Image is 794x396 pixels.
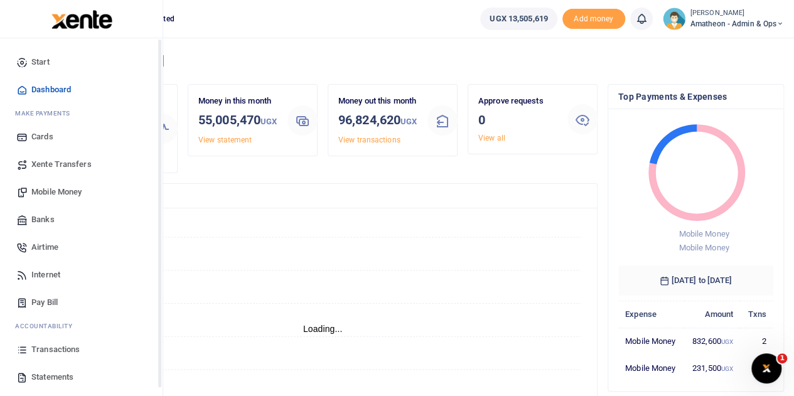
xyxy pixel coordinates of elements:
[777,353,787,363] span: 1
[198,95,277,108] p: Money in this month
[679,243,729,252] span: Mobile Money
[10,48,153,76] a: Start
[562,9,625,29] span: Add money
[480,8,557,30] a: UGX 13,505,619
[10,104,153,123] li: M
[31,186,82,198] span: Mobile Money
[478,134,505,142] a: View all
[338,110,417,131] h3: 96,824,620
[690,8,784,19] small: [PERSON_NAME]
[10,151,153,178] a: Xente Transfers
[21,109,70,118] span: ake Payments
[31,343,80,356] span: Transactions
[24,321,72,331] span: countability
[618,265,773,296] h6: [DATE] to [DATE]
[31,213,55,226] span: Banks
[10,289,153,316] a: Pay Bill
[58,189,587,203] h4: Transactions Overview
[562,13,625,23] a: Add money
[618,355,684,381] td: Mobile Money
[31,56,50,68] span: Start
[684,328,740,355] td: 832,600
[475,8,562,30] li: Wallet ballance
[31,158,92,171] span: Xente Transfers
[618,301,684,328] th: Expense
[50,14,112,23] a: logo-small logo-large logo-large
[10,261,153,289] a: Internet
[478,95,557,108] p: Approve requests
[679,229,729,238] span: Mobile Money
[684,301,740,328] th: Amount
[10,316,153,336] li: Ac
[684,355,740,381] td: 231,500
[303,324,343,334] text: Loading...
[721,365,733,372] small: UGX
[48,54,784,68] h4: Hello [PERSON_NAME]
[51,10,112,29] img: logo-large
[31,296,58,309] span: Pay Bill
[400,117,417,126] small: UGX
[740,355,773,381] td: 1
[10,76,153,104] a: Dashboard
[10,178,153,206] a: Mobile Money
[31,371,73,383] span: Statements
[10,363,153,391] a: Statements
[663,8,784,30] a: profile-user [PERSON_NAME] Amatheon - Admin & Ops
[338,95,417,108] p: Money out this month
[31,83,71,96] span: Dashboard
[618,90,773,104] h4: Top Payments & Expenses
[740,301,773,328] th: Txns
[562,9,625,29] li: Toup your wallet
[690,18,784,29] span: Amatheon - Admin & Ops
[740,328,773,355] td: 2
[10,123,153,151] a: Cards
[338,136,400,144] a: View transactions
[198,136,252,144] a: View statement
[663,8,685,30] img: profile-user
[31,241,58,254] span: Airtime
[751,353,781,383] iframe: Intercom live chat
[478,110,557,129] h3: 0
[618,328,684,355] td: Mobile Money
[490,13,547,25] span: UGX 13,505,619
[31,269,60,281] span: Internet
[10,336,153,363] a: Transactions
[198,110,277,131] h3: 55,005,470
[260,117,277,126] small: UGX
[721,338,733,345] small: UGX
[10,233,153,261] a: Airtime
[10,206,153,233] a: Banks
[31,131,53,143] span: Cards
